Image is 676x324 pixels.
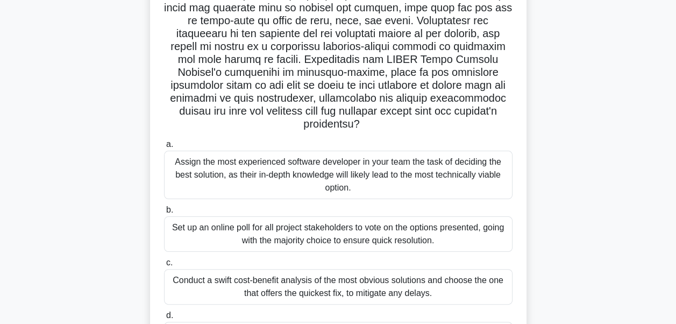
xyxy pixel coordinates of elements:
[166,139,173,149] span: a.
[166,311,173,320] span: d.
[164,151,513,199] div: Assign the most experienced software developer in your team the task of deciding the best solutio...
[166,205,173,214] span: b.
[164,216,513,252] div: Set up an online poll for all project stakeholders to vote on the options presented, going with t...
[166,258,173,267] span: c.
[164,269,513,305] div: Conduct a swift cost-benefit analysis of the most obvious solutions and choose the one that offer...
